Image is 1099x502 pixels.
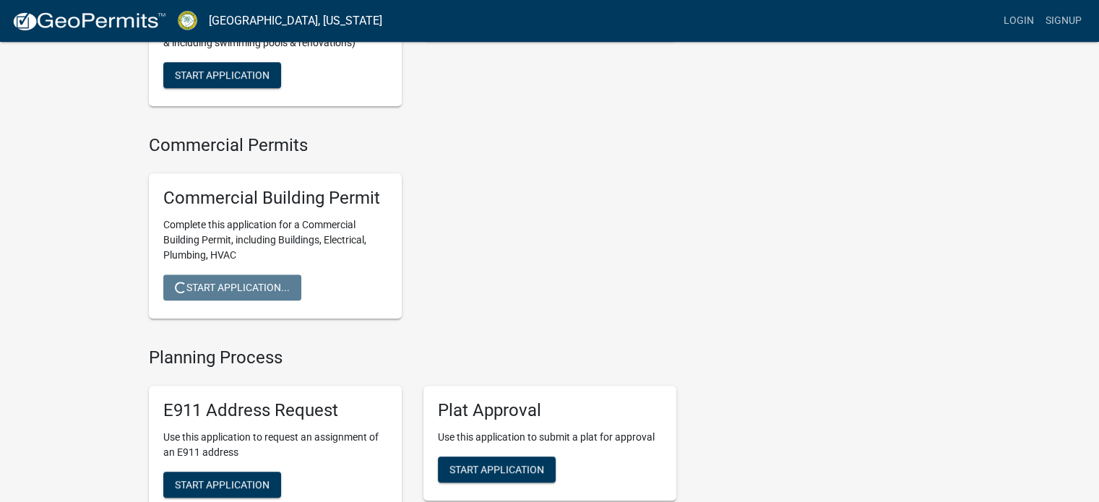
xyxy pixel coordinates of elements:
[438,400,662,421] h5: Plat Approval
[149,135,676,156] h4: Commercial Permits
[175,69,270,81] span: Start Application
[449,463,544,475] span: Start Application
[175,478,270,490] span: Start Application
[175,281,290,293] span: Start Application...
[1040,7,1087,35] a: Signup
[209,9,382,33] a: [GEOGRAPHIC_DATA], [US_STATE]
[163,217,387,263] p: Complete this application for a Commercial Building Permit, including Buildings, Electrical, Plum...
[178,11,197,30] img: Crawford County, Georgia
[163,62,281,88] button: Start Application
[163,274,301,300] button: Start Application...
[998,7,1040,35] a: Login
[163,400,387,421] h5: E911 Address Request
[163,188,387,209] h5: Commercial Building Permit
[163,472,281,498] button: Start Application
[438,456,556,482] button: Start Application
[149,347,676,368] h4: Planning Process
[163,430,387,460] p: Use this application to request an assignment of an E911 address
[438,430,662,445] p: Use this application to submit a plat for approval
